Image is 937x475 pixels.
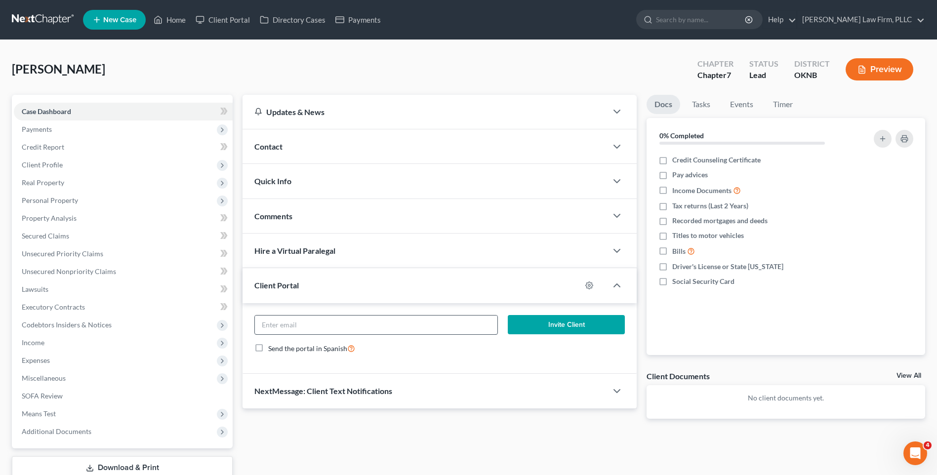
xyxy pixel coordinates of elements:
a: View All [896,372,921,379]
a: Home [149,11,191,29]
span: NextMessage: Client Text Notifications [254,386,392,396]
span: Recorded mortgages and deeds [672,216,768,226]
span: Pay advices [672,170,708,180]
span: Additional Documents [22,427,91,435]
iframe: Intercom live chat [903,441,927,465]
div: Client Documents [647,371,710,381]
div: Chapter [697,70,733,81]
span: SOFA Review [22,392,63,400]
span: [PERSON_NAME] [12,62,105,76]
span: Credit Counseling Certificate [672,155,761,165]
span: Miscellaneous [22,374,66,382]
span: Unsecured Nonpriority Claims [22,267,116,276]
button: Invite Client [508,315,625,335]
span: Client Portal [254,280,299,290]
span: Driver's License or State [US_STATE] [672,262,783,272]
span: Social Security Card [672,277,734,286]
a: Credit Report [14,138,233,156]
div: Chapter [697,58,733,70]
input: Enter email [255,316,497,334]
span: Codebtors Insiders & Notices [22,320,112,329]
input: Search by name... [656,10,746,29]
span: Payments [22,125,52,133]
span: Titles to motor vehicles [672,231,744,240]
span: Personal Property [22,196,78,204]
span: Expenses [22,356,50,364]
strong: 0% Completed [659,131,704,140]
span: Contact [254,142,283,151]
a: Client Portal [191,11,255,29]
a: Unsecured Nonpriority Claims [14,263,233,280]
span: Case Dashboard [22,107,71,116]
a: Events [722,95,761,114]
span: 4 [924,441,932,449]
a: Payments [330,11,386,29]
p: No client documents yet. [654,393,917,403]
span: Property Analysis [22,214,77,222]
span: Client Profile [22,160,63,169]
span: Unsecured Priority Claims [22,249,103,258]
span: Quick Info [254,176,291,186]
div: Updates & News [254,107,595,117]
a: Lawsuits [14,280,233,298]
span: 7 [727,70,731,79]
a: Property Analysis [14,209,233,227]
span: Income Documents [672,186,732,196]
a: Case Dashboard [14,103,233,120]
a: Executory Contracts [14,298,233,316]
button: Preview [846,58,913,80]
span: Send the portal in Spanish [268,344,347,353]
a: Secured Claims [14,227,233,245]
a: Tasks [684,95,718,114]
span: New Case [103,16,136,24]
span: Comments [254,211,292,221]
span: Real Property [22,178,64,187]
a: Help [763,11,796,29]
a: [PERSON_NAME] Law Firm, PLLC [797,11,925,29]
span: Executory Contracts [22,303,85,311]
span: Means Test [22,409,56,418]
span: Income [22,338,44,347]
span: Credit Report [22,143,64,151]
a: Unsecured Priority Claims [14,245,233,263]
span: Tax returns (Last 2 Years) [672,201,748,211]
span: Bills [672,246,686,256]
span: Secured Claims [22,232,69,240]
a: SOFA Review [14,387,233,405]
a: Timer [765,95,801,114]
div: Status [749,58,778,70]
a: Docs [647,95,680,114]
div: District [794,58,830,70]
span: Hire a Virtual Paralegal [254,246,335,255]
div: OKNB [794,70,830,81]
span: Lawsuits [22,285,48,293]
div: Lead [749,70,778,81]
a: Directory Cases [255,11,330,29]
